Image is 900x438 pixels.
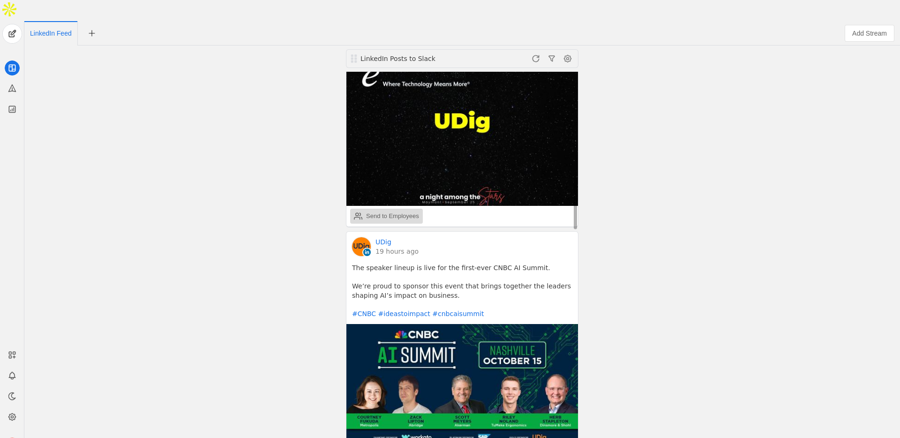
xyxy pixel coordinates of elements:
a: UDig [375,237,391,247]
a: #ideastoimpact [378,310,430,317]
button: Add Stream [845,25,894,42]
a: 19 hours ago [375,247,419,256]
a: #cnbcaisummit [432,310,484,317]
div: LinkedIn Posts to Slack [360,54,472,63]
app-icon-button: New Tab [83,29,100,37]
button: Send to Employees [350,209,423,224]
div: LinkedIn Posts to Slack [360,54,472,63]
img: undefined [346,18,578,206]
span: Add Stream [852,29,887,38]
pre: The speaker lineup is live for the first-ever CNBC AI Summit. We’re proud to sponsor this event t... [352,264,572,319]
a: #CNBC [352,310,376,317]
span: Click to edit name [30,30,72,37]
div: Send to Employees [366,211,419,221]
img: cache [352,237,371,256]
